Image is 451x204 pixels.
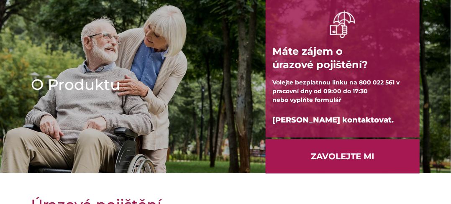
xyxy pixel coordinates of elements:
[272,79,400,104] span: Volejte bezplatnou linku na 800 022 561 v pracovní dny od 09:00 do 17:30 nebo vyplňte formulář
[272,105,413,136] div: [PERSON_NAME] kontaktovat.
[272,38,413,78] h4: Máte zájem o úrazové pojištění?
[31,74,239,95] h1: O Produktu
[266,139,420,173] a: Zavolejte mi
[330,10,355,38] img: ruka držící deštník bilá ikona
